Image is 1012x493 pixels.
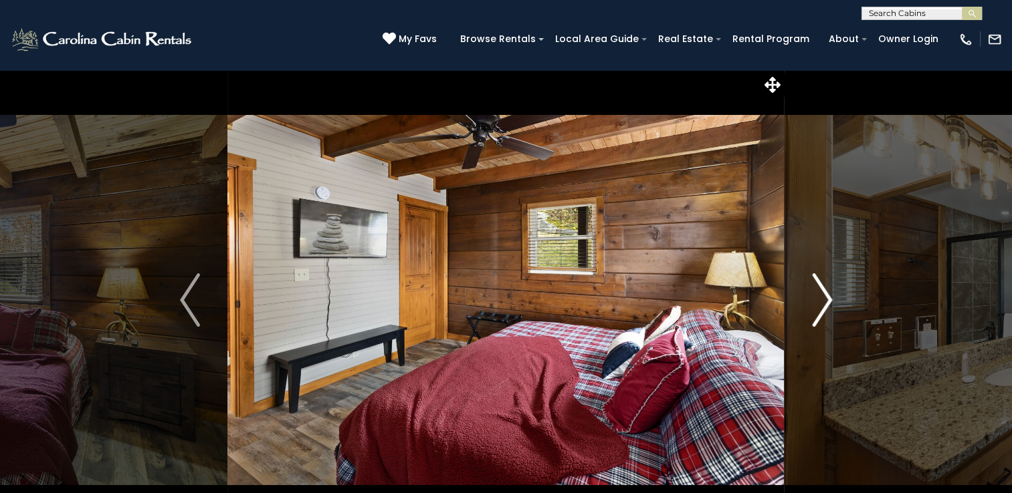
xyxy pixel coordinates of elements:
a: My Favs [383,32,440,47]
a: Browse Rentals [453,29,542,49]
a: Local Area Guide [548,29,645,49]
a: Rental Program [726,29,816,49]
img: mail-regular-white.png [987,32,1002,47]
a: Real Estate [651,29,720,49]
img: arrow [812,273,832,327]
a: About [822,29,866,49]
a: Owner Login [872,29,945,49]
img: arrow [180,273,200,327]
img: White-1-2.png [10,26,195,53]
span: My Favs [399,32,437,46]
img: phone-regular-white.png [958,32,973,47]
